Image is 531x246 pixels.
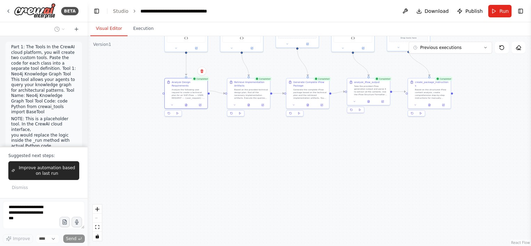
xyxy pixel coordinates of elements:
[71,25,82,33] button: Start a new chat
[293,81,327,88] div: Generate Complete iFlow Package
[240,36,244,40] img: Supabase RAG Artifact Search
[488,5,512,17] button: Run
[11,44,76,115] p: Part 1: The Tools In the CrewAI cloud platform, you will create two custom tools. Paste the code ...
[300,103,315,107] button: View output
[18,165,76,176] span: Improve automation based on last run
[234,88,268,99] div: Based on the provided technical design plan, find all the necessary implementation artifacts. Exe...
[409,42,492,54] button: Previous executions
[11,116,76,133] h1: NOTE: This is a placeholder tool. In the CrewAI cloud interface,
[90,22,128,36] button: Visual Editor
[164,78,208,118] div: CompletedAnalyze Design RequirementsAnalyze the following user request to create a technical plan...
[240,54,251,76] g: Edge from cb0d03ce-28ca-4229-849e-89a49738d13a to 8c5692df-0908-4ffc-8cab-33a41ecf73d3
[286,78,329,118] div: CompletedGenerate Complete iFlow PackageGenerate the complete iFlow package based on the technica...
[420,45,461,50] span: Previous executions
[454,5,485,17] button: Publish
[172,88,205,99] div: Analyze the following user request to create a technical plan for an SAP iFlow. --- USER REQUEST ...
[113,8,129,14] a: Studio
[93,232,102,241] button: toggle interactivity
[72,217,82,227] button: Click to speak your automation idea
[353,46,373,50] button: Open in side panel
[8,161,79,180] button: Improve automation based on last run
[194,103,206,107] button: Open in side panel
[414,5,452,17] button: Download
[93,223,102,232] button: fit view
[293,88,327,99] div: Generate the complete iFlow package based on the technical plan and the retrieved implementation ...
[435,77,452,81] div: Completed
[172,81,205,88] div: Analyze Design Requirements
[425,8,449,15] span: Download
[377,99,389,104] button: Open in side panel
[220,9,263,52] div: Supabase RAG Artifact Search
[347,78,390,115] div: Completedanalyze_iflow_outputTake the provided iFlow generation output and parse it to extract al...
[408,78,451,118] div: Completedcreate_package_instructionsBased on the structured iFlow content analysis, create compre...
[254,77,272,81] div: Completed
[415,88,449,99] div: Based on the structured iFlow content analysis, create comprehensive step-by-step instructions fo...
[93,42,111,47] div: Version 1
[187,46,206,50] button: Open in side panel
[66,236,76,241] span: Send
[374,77,392,81] div: Completed
[516,6,525,16] button: Show right sidebar
[354,81,380,84] div: analyze_iflow_output
[184,36,188,40] img: Neo4j Knowledge Graph Search
[8,183,31,192] button: Dismiss
[191,77,209,81] div: Completed
[361,99,376,104] button: View output
[272,92,284,95] g: Edge from 8c5692df-0908-4ffc-8cab-33a41ecf73d3 to a16faf32-491d-416d-967a-de1fb77da7cf
[400,36,416,40] span: Drop tools here
[511,241,530,245] a: React Flow attribution
[392,90,406,93] g: Edge from 486e0e52-f494-418f-bcd3-80c1082b9920 to dc0e00d2-2623-42f6-b1ad-951f4953f99f
[128,22,159,36] button: Execution
[351,54,370,76] g: Edge from 15d9d207-9a48-4b2c-88d3-745e67d66cb9 to 486e0e52-f494-418f-bcd3-80c1082b9920
[257,103,269,107] button: Open in side panel
[242,46,262,50] button: Open in side panel
[63,235,85,243] button: Send
[210,89,225,95] g: Edge from 03b9d1a3-7915-4d6b-872c-9171c660bd20 to 8c5692df-0908-4ffc-8cab-33a41ecf73d3
[59,217,70,227] button: Upload files
[92,6,101,16] button: Hide left sidebar
[51,25,68,33] button: Switch to previous chat
[438,103,449,107] button: Open in side panel
[234,81,268,88] div: Retrieve Implementation Artifacts
[164,9,208,52] div: Neo4j Knowledge Graph Search
[351,36,355,40] img: iFlow Structure Formatter
[8,153,79,158] p: Suggested next steps:
[241,103,256,107] button: View output
[422,103,436,107] button: View output
[12,185,28,190] span: Dismiss
[61,7,79,15] div: BETA
[316,103,328,107] button: Open in side panel
[499,8,509,15] span: Run
[331,9,375,52] div: iFlow Structure Formatter
[93,205,102,214] button: zoom in
[354,85,388,96] div: Take the provided iFlow generation output and parse it to extract all file contents. Use the iFlo...
[93,205,102,241] div: React Flow controls
[197,67,206,76] button: Delete node
[13,236,30,241] span: Improve
[179,103,193,107] button: View output
[227,78,270,118] div: CompletedRetrieve Implementation ArtifactsBased on the provided technical design plan, find all t...
[14,3,56,19] img: Logo
[11,133,76,149] h1: you would replace the logic inside the _run method with actual Python code
[3,234,33,243] button: Improve
[407,49,431,76] g: Edge from 99bd8eb6-160a-4a3a-b90d-3f3179e6be36 to dc0e00d2-2623-42f6-b1ad-951f4953f99f
[185,54,188,75] g: Edge from d573ed38-4024-427b-8bdd-767da26349c7 to 03b9d1a3-7915-4d6b-872c-9171c660bd20
[387,9,430,51] div: Drop tools here
[298,42,318,46] button: Open in side panel
[296,49,310,76] g: Edge from 586fbb6f-4489-49a3-b80f-b61850f0b9f8 to a16faf32-491d-416d-967a-de1fb77da7cf
[415,81,449,88] div: create_package_instructions
[313,77,331,81] div: Completed
[332,90,345,95] g: Edge from a16faf32-491d-416d-967a-de1fb77da7cf to 486e0e52-f494-418f-bcd3-80c1082b9920
[113,8,207,15] nav: breadcrumb
[465,8,483,15] span: Publish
